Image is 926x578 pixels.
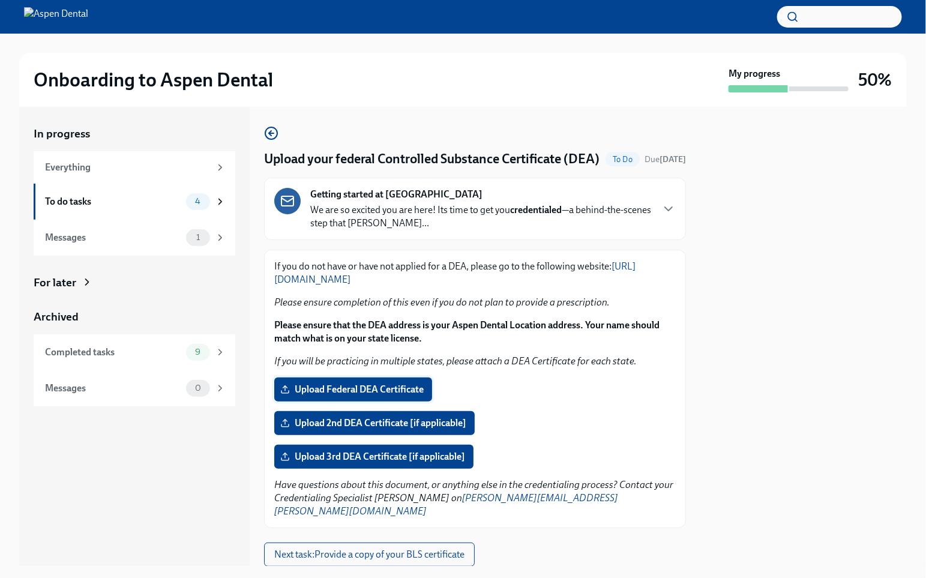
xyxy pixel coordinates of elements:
label: Upload 3rd DEA Certificate [if applicable] [274,445,474,469]
span: To Do [606,155,640,164]
span: 0 [188,384,208,393]
a: Archived [34,309,235,325]
div: To do tasks [45,195,181,208]
span: Upload 2nd DEA Certificate [if applicable] [283,417,466,429]
div: Messages [45,382,181,395]
span: September 5th, 2025 09:00 [645,154,686,165]
strong: Getting started at [GEOGRAPHIC_DATA] [310,188,483,201]
strong: [DATE] [660,154,686,164]
a: Messages0 [34,370,235,406]
strong: My progress [729,67,780,80]
label: Upload 2nd DEA Certificate [if applicable] [274,411,475,435]
span: Upload Federal DEA Certificate [283,384,424,396]
div: Messages [45,231,181,244]
label: Upload Federal DEA Certificate [274,378,432,402]
a: In progress [34,126,235,142]
strong: Please ensure that the DEA address is your Aspen Dental Location address. Your name should match ... [274,319,660,344]
span: 4 [188,197,208,206]
span: Due [645,154,686,164]
h4: Upload your federal Controlled Substance Certificate (DEA) [264,150,600,168]
em: Please ensure completion of this even if you do not plan to provide a prescription. [274,297,610,308]
h2: Onboarding to Aspen Dental [34,68,273,92]
div: For later [34,275,76,291]
strong: credentialed [510,204,562,215]
img: Aspen Dental [24,7,88,26]
a: To do tasks4 [34,184,235,220]
p: If you do not have or have not applied for a DEA, please go to the following website: [274,260,676,286]
button: Next task:Provide a copy of your BLS certificate [264,543,475,567]
a: Completed tasks9 [34,334,235,370]
span: Next task : Provide a copy of your BLS certificate [274,549,465,561]
a: Messages1 [34,220,235,256]
h3: 50% [858,69,892,91]
a: Everything [34,151,235,184]
p: We are so excited you are here! Its time to get you —a behind-the-scenes step that [PERSON_NAME]... [310,203,652,230]
span: 9 [188,348,208,357]
div: Everything [45,161,210,174]
em: If you will be practicing in multiple states, please attach a DEA Certificate for each state. [274,355,637,367]
div: Completed tasks [45,346,181,359]
em: Have questions about this document, or anything else in the credentialing process? Contact your C... [274,479,673,517]
a: For later [34,275,235,291]
span: 1 [189,233,207,242]
span: Upload 3rd DEA Certificate [if applicable] [283,451,465,463]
